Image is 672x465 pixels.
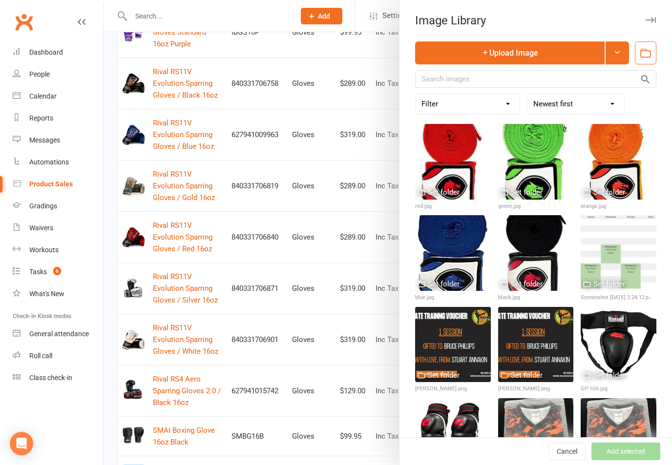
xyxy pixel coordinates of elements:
[428,186,460,198] div: Set folder
[498,215,574,291] img: black.jpg
[10,432,33,455] div: Open Intercom Messenger
[581,124,656,200] img: orange.jpg
[498,384,574,393] div: [PERSON_NAME].png
[53,267,61,275] span: 6
[415,202,491,211] div: red.jpg
[415,215,491,291] img: blue.jpg
[13,217,103,239] a: Waivers
[511,186,543,198] div: Set folder
[511,369,543,381] div: Set folder
[13,151,103,173] a: Automations
[13,195,103,217] a: Gradings
[581,307,656,383] img: GP-10A.jpg
[428,278,460,290] div: Set folder
[29,224,53,232] div: Waivers
[12,10,36,34] a: Clubworx
[581,384,656,393] div: GP-10A.jpg
[498,307,574,383] img: Stuart Annakin Voucher.png
[13,367,103,389] a: Class kiosk mode
[593,186,625,198] div: Set folder
[13,283,103,305] a: What's New
[13,41,103,63] a: Dashboard
[13,261,103,283] a: Tasks 6
[581,293,656,302] div: Screenshot [DATE] 3.24.12 pm.png
[13,85,103,107] a: Calendar
[29,268,47,276] div: Tasks
[548,443,586,460] button: Cancel
[593,278,625,290] div: Set folder
[29,158,69,166] div: Automations
[498,293,574,302] div: black.jpg
[415,293,491,302] div: blue.jpg
[29,48,63,56] div: Dashboard
[13,173,103,195] a: Product Sales
[29,92,57,100] div: Calendar
[399,14,672,27] div: Image Library
[29,202,57,210] div: Gradings
[13,107,103,129] a: Reports
[13,323,103,345] a: General attendance kiosk mode
[13,345,103,367] a: Roll call
[511,278,543,290] div: Set folder
[29,330,89,338] div: General attendance
[29,374,72,382] div: Class check-in
[593,369,625,381] div: Set folder
[29,70,50,78] div: People
[581,202,656,211] div: orange.jpg
[13,239,103,261] a: Workouts
[415,41,605,64] button: Upload Image
[428,369,460,381] div: Set folder
[415,384,491,393] div: [PERSON_NAME].png
[29,246,59,254] div: Workouts
[498,202,574,211] div: green.jpg
[29,136,60,144] div: Messages
[13,63,103,85] a: People
[29,114,53,122] div: Reports
[581,215,656,291] img: Screenshot 2025-06-13 at 3.24.12 pm.png
[29,290,64,298] div: What's New
[29,180,73,188] div: Product Sales
[29,352,52,360] div: Roll call
[498,124,574,200] img: green.jpg
[13,129,103,151] a: Messages
[415,124,491,200] img: red.jpg
[415,70,656,88] input: Search images
[415,307,491,383] img: Annakin Voucher.png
